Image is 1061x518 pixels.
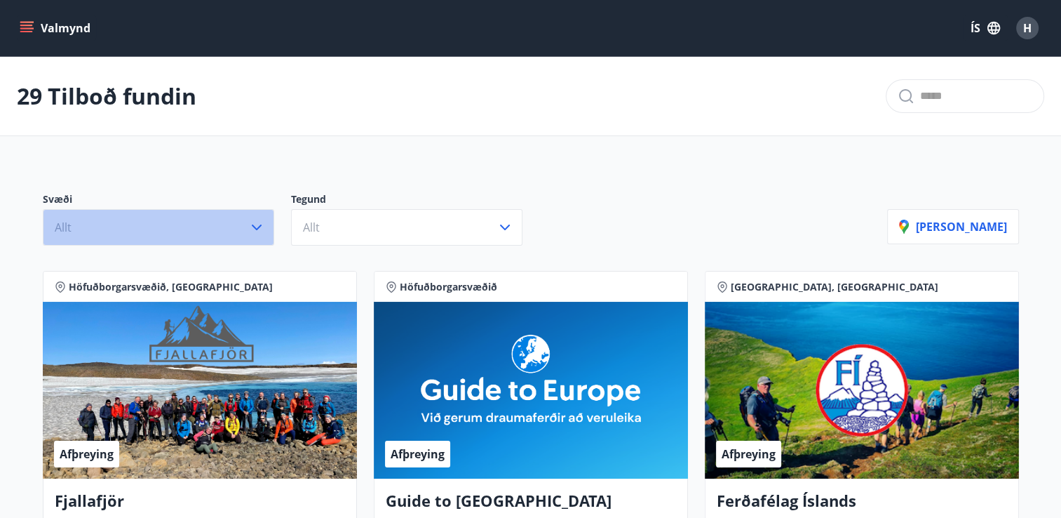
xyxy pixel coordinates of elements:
[55,220,72,235] span: Allt
[400,280,497,294] span: Höfuðborgarsvæðið
[291,192,539,209] p: Tegund
[722,446,776,462] span: Afþreying
[43,209,274,246] button: Allt
[963,15,1008,41] button: ÍS
[69,280,273,294] span: Höfuðborgarsvæðið, [GEOGRAPHIC_DATA]
[17,81,196,112] p: 29 Tilboð fundin
[731,280,938,294] span: [GEOGRAPHIC_DATA], [GEOGRAPHIC_DATA]
[887,209,1019,244] button: [PERSON_NAME]
[303,220,320,235] span: Allt
[291,209,522,246] button: Allt
[1011,11,1044,45] button: H
[1023,20,1032,36] span: H
[391,446,445,462] span: Afþreying
[60,446,114,462] span: Afþreying
[899,219,1007,234] p: [PERSON_NAME]
[17,15,96,41] button: menu
[43,192,291,209] p: Svæði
